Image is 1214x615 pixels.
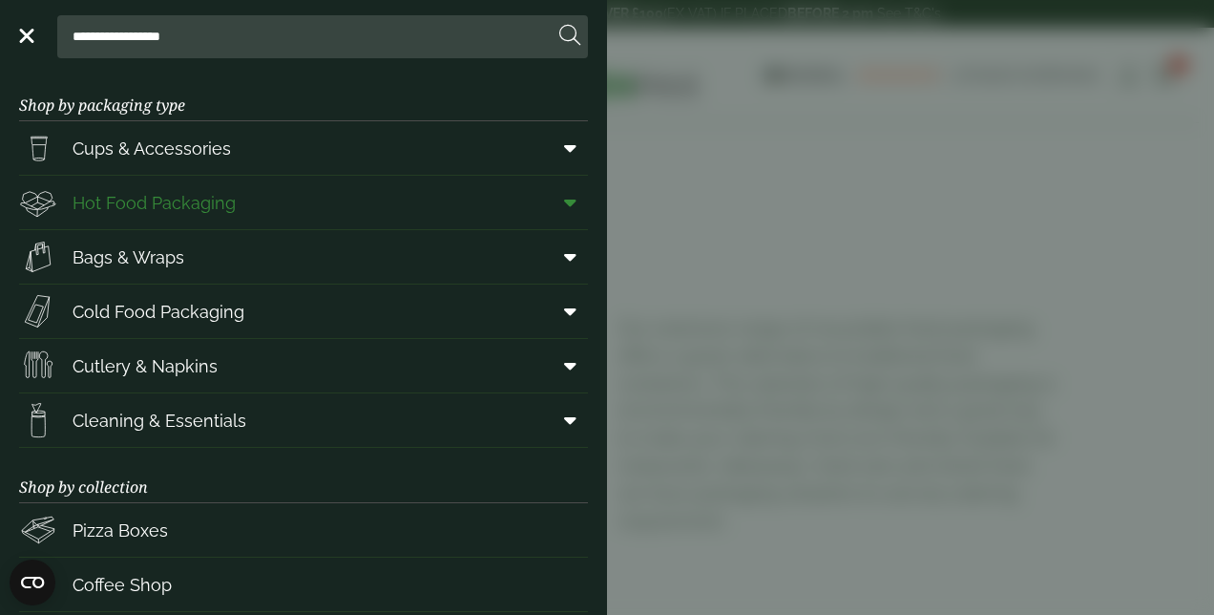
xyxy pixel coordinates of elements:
[73,244,184,270] span: Bags & Wraps
[19,238,57,276] img: Paper_carriers.svg
[19,66,588,121] h3: Shop by packaging type
[73,408,246,434] span: Cleaning & Essentials
[19,176,588,229] a: Hot Food Packaging
[19,511,57,549] img: Pizza_boxes.svg
[19,503,588,557] a: Pizza Boxes
[19,401,57,439] img: open-wipe.svg
[19,339,588,392] a: Cutlery & Napkins
[19,230,588,284] a: Bags & Wraps
[19,347,57,385] img: Cutlery.svg
[19,558,588,611] a: Coffee Shop
[10,560,55,605] button: Open CMP widget
[73,572,172,598] span: Coffee Shop
[19,183,57,222] img: Deli_box.svg
[19,448,588,503] h3: Shop by collection
[19,285,588,338] a: Cold Food Packaging
[73,353,218,379] span: Cutlery & Napkins
[73,518,168,543] span: Pizza Boxes
[19,393,588,447] a: Cleaning & Essentials
[73,190,236,216] span: Hot Food Packaging
[73,136,231,161] span: Cups & Accessories
[19,121,588,175] a: Cups & Accessories
[19,292,57,330] img: Sandwich_box.svg
[73,299,244,325] span: Cold Food Packaging
[19,129,57,167] img: PintNhalf_cup.svg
